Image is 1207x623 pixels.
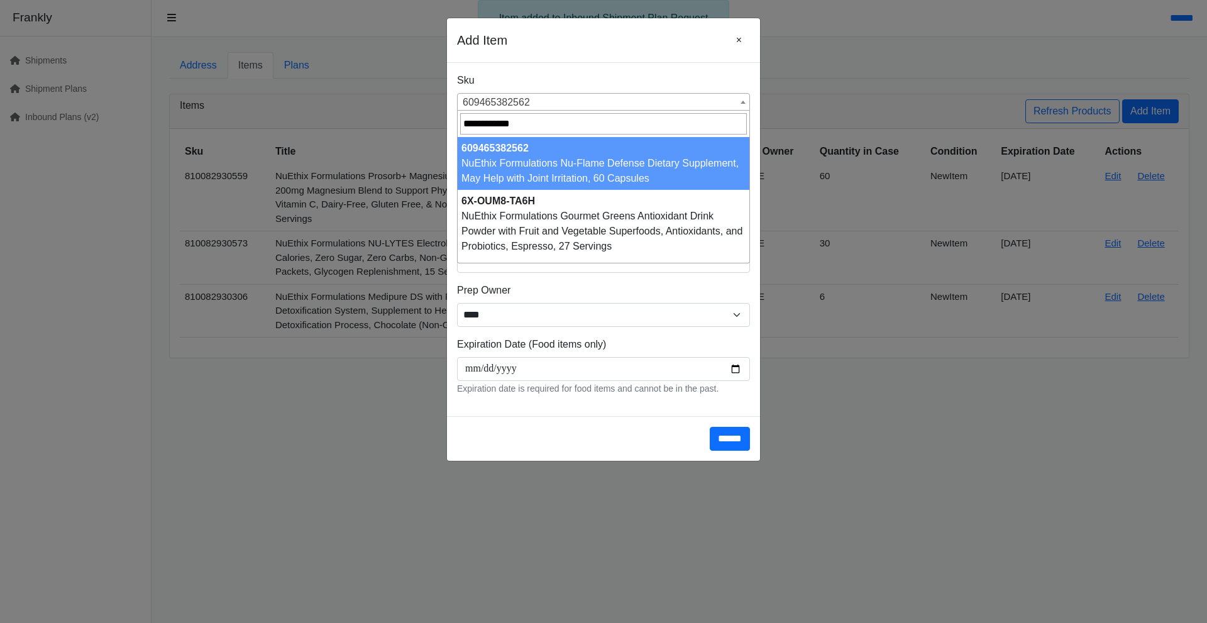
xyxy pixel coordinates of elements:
[458,94,749,111] span: NuEthix Formulations Nu-Flame Defense Dietary Supplement, May Help with Joint Irritation, 60 Caps...
[461,209,746,254] div: NuEthix Formulations Gourmet Greens Antioxidant Drink Powder with Fruit and Vegetable Superfoods,...
[461,196,535,206] strong: 6X-OUM8-TA6H
[461,143,529,153] strong: 609465382562
[457,283,510,298] label: Prep Owner
[461,156,746,186] div: NuEthix Formulations Nu-Flame Defense Dietary Supplement, May Help with Joint Irritation, 60 Caps...
[457,337,606,352] label: Expiration Date (Food items only)
[458,258,749,311] li: NuEthix Formulations Estro-Cort Anti-Estrogen Nutritional Support 120 Capsules
[457,93,750,111] span: NuEthix Formulations Nu-Flame Defense Dietary Supplement, May Help with Joint Irritation, 60 Caps...
[458,137,749,190] li: NuEthix Formulations Nu-Flame Defense Dietary Supplement, May Help with Joint Irritation, 60 Caps...
[457,383,719,394] small: Expiration date is required for food items and cannot be in the past.
[458,190,749,258] li: NuEthix Formulations Gourmet Greens Antioxidant Drink Powder with Fruit and Vegetable Superfoods,...
[457,73,475,88] label: Sku
[460,113,747,135] input: Search
[457,31,507,50] h5: Add Item
[736,35,742,45] span: ×
[728,28,750,52] button: Close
